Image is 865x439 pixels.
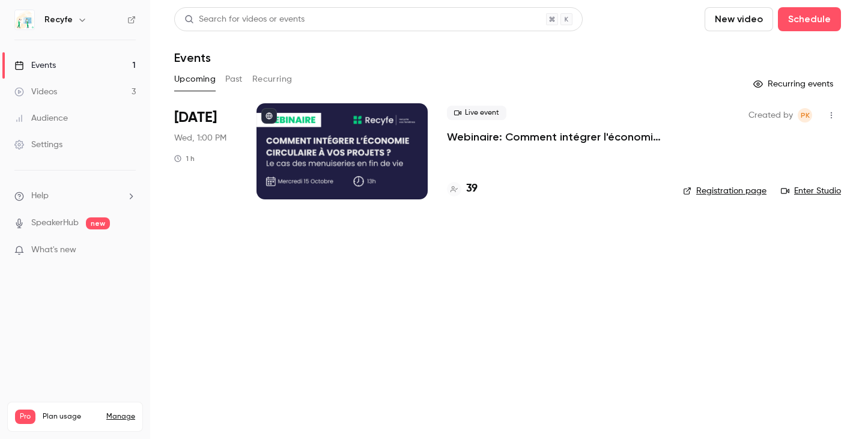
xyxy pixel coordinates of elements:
[748,108,793,123] span: Created by
[174,70,216,89] button: Upcoming
[748,74,841,94] button: Recurring events
[798,108,812,123] span: Pauline KATCHAVENDA
[184,13,305,26] div: Search for videos or events
[174,103,237,199] div: Oct 15 Wed, 1:00 PM (Europe/Paris)
[14,112,68,124] div: Audience
[106,412,135,422] a: Manage
[781,185,841,197] a: Enter Studio
[14,190,136,202] li: help-dropdown-opener
[31,190,49,202] span: Help
[31,244,76,256] span: What's new
[174,132,226,144] span: Wed, 1:00 PM
[15,10,34,29] img: Recyfe
[15,410,35,424] span: Pro
[14,86,57,98] div: Videos
[14,139,62,151] div: Settings
[86,217,110,229] span: new
[43,412,99,422] span: Plan usage
[174,50,211,65] h1: Events
[447,106,506,120] span: Live event
[174,108,217,127] span: [DATE]
[447,181,478,197] a: 39
[801,108,810,123] span: PK
[174,154,195,163] div: 1 h
[14,59,56,71] div: Events
[466,181,478,197] h4: 39
[683,185,766,197] a: Registration page
[705,7,773,31] button: New video
[225,70,243,89] button: Past
[44,14,73,26] h6: Recyfe
[31,217,79,229] a: SpeakerHub
[252,70,293,89] button: Recurring
[778,7,841,31] button: Schedule
[447,130,664,144] a: Webinaire: Comment intégrer l'économie circulaire dans vos projets ?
